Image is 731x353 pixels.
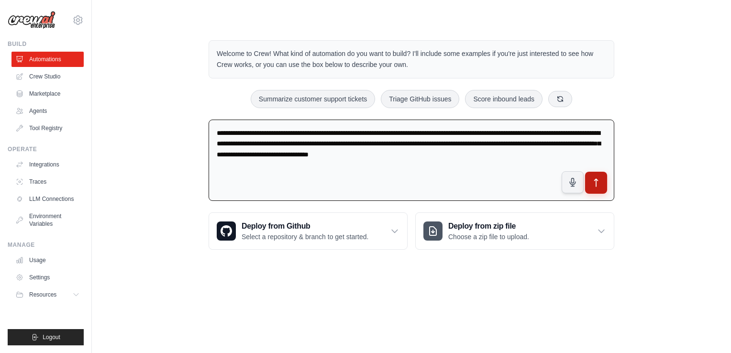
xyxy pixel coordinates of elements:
a: Settings [11,270,84,285]
a: Crew Studio [11,69,84,84]
button: Summarize customer support tickets [251,90,375,108]
div: Manage [8,241,84,249]
img: Logo [8,11,55,29]
p: Choose a zip file to upload. [448,232,529,242]
a: Agents [11,103,84,119]
button: Score inbound leads [465,90,543,108]
button: Triage GitHub issues [381,90,459,108]
a: Environment Variables [11,209,84,232]
iframe: Chat Widget [683,307,731,353]
div: Operate [8,145,84,153]
a: LLM Connections [11,191,84,207]
a: Integrations [11,157,84,172]
button: Resources [11,287,84,302]
a: Tool Registry [11,121,84,136]
h3: Deploy from Github [242,221,368,232]
button: Logout [8,329,84,345]
p: Select a repository & branch to get started. [242,232,368,242]
span: Resources [29,291,56,298]
a: Automations [11,52,84,67]
span: Logout [43,333,60,341]
a: Traces [11,174,84,189]
h3: Deploy from zip file [448,221,529,232]
p: Welcome to Crew! What kind of automation do you want to build? I'll include some examples if you'... [217,48,606,70]
a: Marketplace [11,86,84,101]
div: Build [8,40,84,48]
a: Usage [11,253,84,268]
